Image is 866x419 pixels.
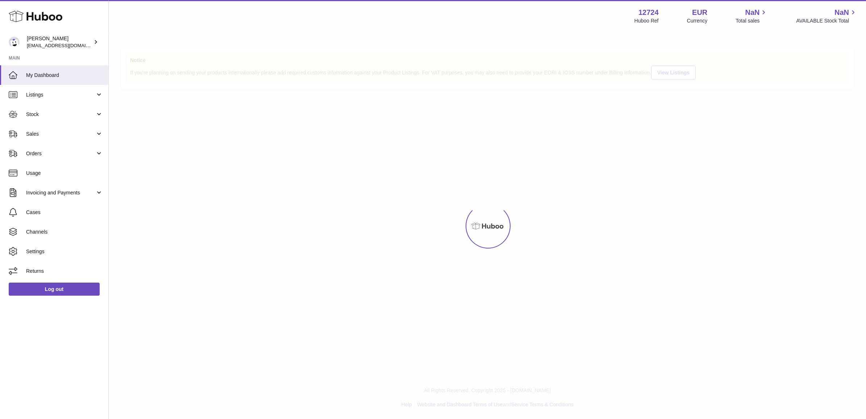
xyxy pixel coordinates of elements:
[26,72,103,79] span: My Dashboard
[26,248,103,255] span: Settings
[26,131,95,137] span: Sales
[26,170,103,177] span: Usage
[26,91,95,98] span: Listings
[26,209,103,216] span: Cases
[26,189,95,196] span: Invoicing and Payments
[634,17,659,24] div: Huboo Ref
[692,8,707,17] strong: EUR
[834,8,849,17] span: NaN
[26,150,95,157] span: Orders
[736,8,768,24] a: NaN Total sales
[796,17,857,24] span: AVAILABLE Stock Total
[736,17,768,24] span: Total sales
[687,17,708,24] div: Currency
[27,35,92,49] div: [PERSON_NAME]
[9,37,20,48] img: internalAdmin-12724@internal.huboo.com
[796,8,857,24] a: NaN AVAILABLE Stock Total
[9,283,100,296] a: Log out
[26,229,103,235] span: Channels
[638,8,659,17] strong: 12724
[745,8,759,17] span: NaN
[26,268,103,275] span: Returns
[27,42,107,48] span: [EMAIL_ADDRESS][DOMAIN_NAME]
[26,111,95,118] span: Stock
